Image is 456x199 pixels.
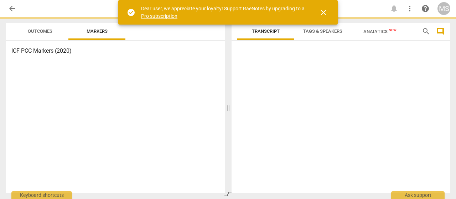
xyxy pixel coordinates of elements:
[435,26,446,37] button: Show/Hide comments
[422,27,430,36] span: search
[319,8,328,17] span: close
[389,28,397,32] span: New
[315,4,332,21] button: Close
[127,8,135,17] span: check_circle
[436,27,445,36] span: comment
[437,2,450,15] button: MS
[224,190,232,198] span: compare_arrows
[87,28,108,34] span: Markers
[391,191,445,199] div: Ask support
[303,28,342,34] span: Tags & Speakers
[11,47,219,55] h3: ICF PCC Markers (2020)
[141,13,177,19] a: Pro subscription
[28,28,52,34] span: Outcomes
[405,4,414,13] span: more_vert
[8,4,16,13] span: arrow_back
[363,29,397,34] span: Analytics
[419,2,432,15] a: Help
[252,28,280,34] span: Transcript
[11,191,72,199] div: Keyboard shortcuts
[421,4,430,13] span: help
[141,5,306,20] div: Dear user, we appreciate your loyalty! Support RaeNotes by upgrading to a
[420,26,432,37] button: Search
